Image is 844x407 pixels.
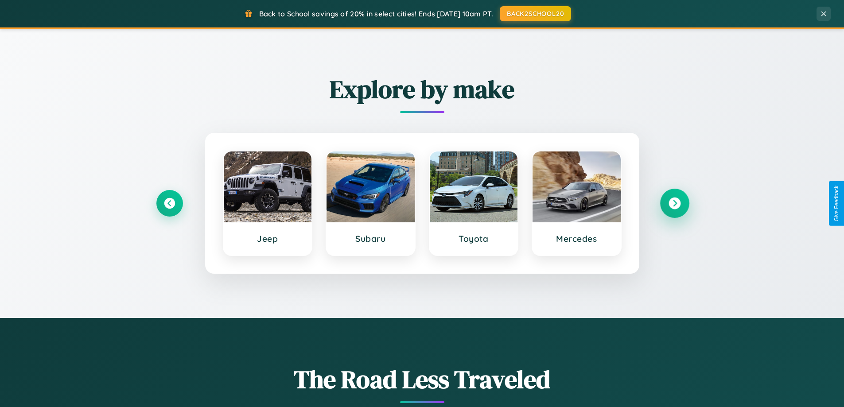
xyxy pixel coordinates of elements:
[439,233,509,244] h3: Toyota
[541,233,612,244] h3: Mercedes
[233,233,303,244] h3: Jeep
[500,6,571,21] button: BACK2SCHOOL20
[833,186,840,221] div: Give Feedback
[156,362,688,396] h1: The Road Less Traveled
[156,72,688,106] h2: Explore by make
[259,9,493,18] span: Back to School savings of 20% in select cities! Ends [DATE] 10am PT.
[335,233,406,244] h3: Subaru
